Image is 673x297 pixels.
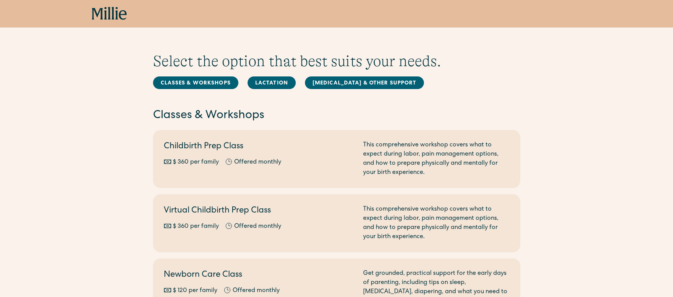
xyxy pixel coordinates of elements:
[164,141,354,153] h2: Childbirth Prep Class
[153,194,520,252] a: Virtual Childbirth Prep Class$ 360 per familyOffered monthlyThis comprehensive workshop covers wh...
[173,222,219,231] div: $ 360 per family
[164,269,354,282] h2: Newborn Care Class
[234,158,281,167] div: Offered monthly
[153,108,520,124] h2: Classes & Workshops
[173,286,217,295] div: $ 120 per family
[248,76,296,89] a: Lactation
[233,286,280,295] div: Offered monthly
[153,76,238,89] a: Classes & Workshops
[173,158,219,167] div: $ 360 per family
[234,222,281,231] div: Offered monthly
[363,141,510,177] div: This comprehensive workshop covers what to expect during labor, pain management options, and how ...
[305,76,424,89] a: [MEDICAL_DATA] & Other Support
[153,130,520,188] a: Childbirth Prep Class$ 360 per familyOffered monthlyThis comprehensive workshop covers what to ex...
[363,205,510,242] div: This comprehensive workshop covers what to expect during labor, pain management options, and how ...
[164,205,354,217] h2: Virtual Childbirth Prep Class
